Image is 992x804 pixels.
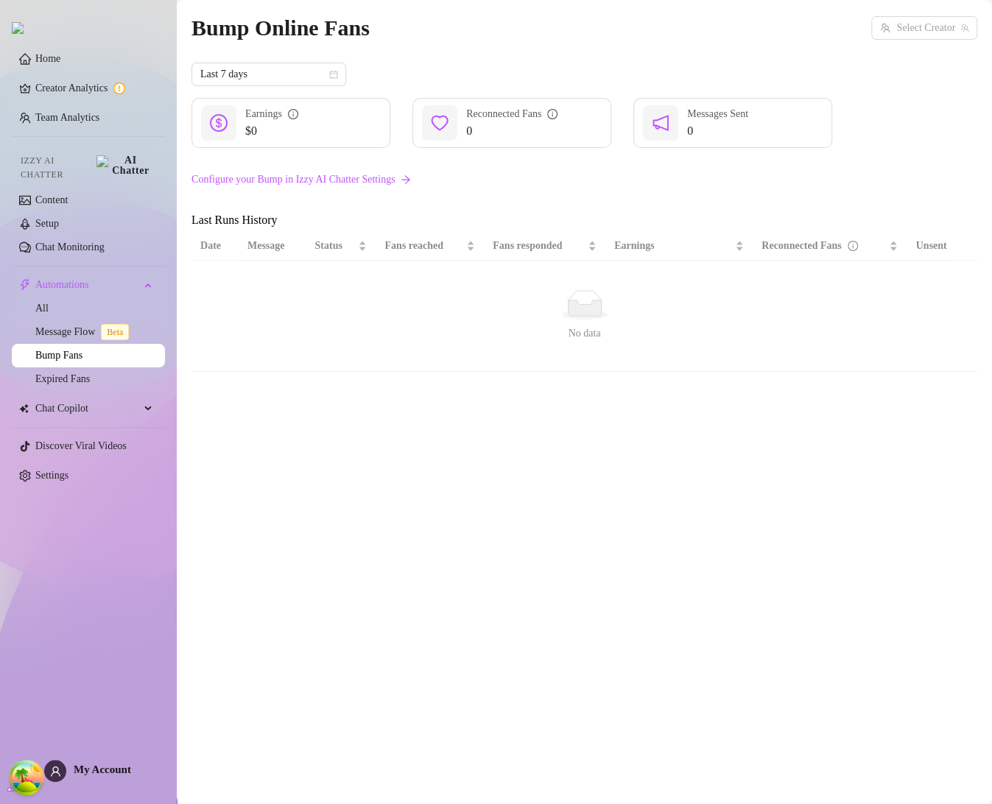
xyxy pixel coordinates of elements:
[329,70,338,79] span: calendar
[652,114,669,132] span: notification
[35,273,140,297] span: Automations
[101,324,129,340] span: Beta
[614,238,732,254] span: Earnings
[376,232,484,261] th: Fans reached
[35,470,68,481] a: Settings
[96,155,153,176] img: AI Chatter
[35,303,49,314] a: All
[466,122,557,140] span: 0
[191,172,977,188] a: Configure your Bump in Izzy AI Chatter Settings
[605,232,753,261] th: Earnings
[384,238,463,254] span: Fans reached
[314,238,355,254] span: Status
[245,106,298,122] div: Earnings
[21,154,91,182] span: Izzy AI Chatter
[306,232,376,261] th: Status
[12,22,24,34] img: logo.svg
[35,326,135,337] a: Message FlowBeta
[687,108,748,119] span: Messages Sent
[401,174,411,185] span: arrow-right
[960,24,969,32] span: team
[848,241,858,251] span: info-circle
[35,440,127,451] a: Discover Viral Videos
[484,232,605,261] th: Fans responded
[245,122,298,140] span: $0
[761,238,886,254] div: Reconnected Fans
[239,232,306,261] th: Message
[493,238,585,254] span: Fans responded
[74,764,131,775] span: My Account
[35,241,105,253] a: Chat Monitoring
[35,218,59,229] a: Setup
[206,325,963,342] div: No data
[210,114,228,132] span: dollar
[191,211,439,229] span: Last Runs History
[19,403,29,414] img: Chat Copilot
[191,10,370,45] article: Bump Online Fans
[907,232,955,261] th: Unsent
[35,397,140,420] span: Chat Copilot
[35,112,99,123] a: Team Analytics
[191,166,977,194] a: Configure your Bump in Izzy AI Chatter Settingsarrow-right
[288,109,298,119] span: info-circle
[35,77,153,100] a: Creator Analytics exclamation-circle
[50,766,61,777] span: user
[687,122,748,140] span: 0
[19,279,31,291] span: thunderbolt
[12,763,41,792] button: Open Tanstack query devtools
[466,106,557,122] div: Reconnected Fans
[191,232,239,261] th: Date
[547,109,557,119] span: info-circle
[200,63,337,85] span: Last 7 days
[35,350,82,361] a: Bump Fans
[431,114,448,132] span: heart
[35,53,60,64] a: Home
[35,194,68,205] a: Content
[35,373,90,384] a: Expired Fans
[7,783,18,793] span: build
